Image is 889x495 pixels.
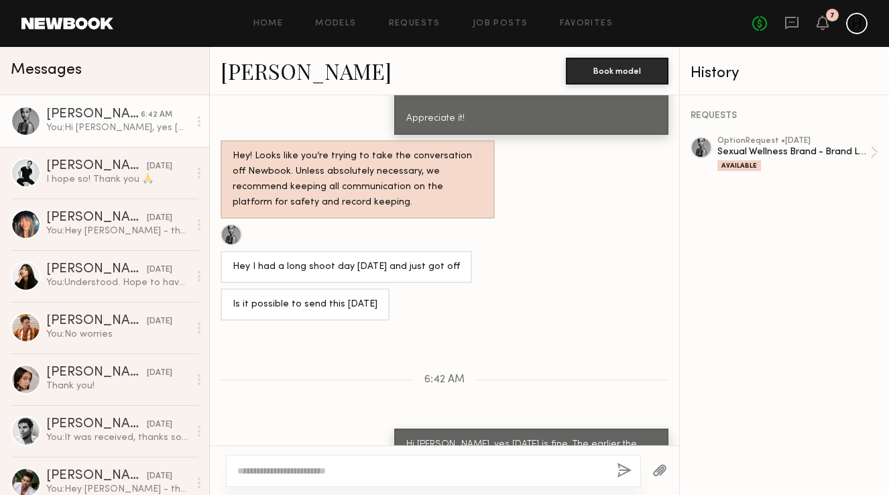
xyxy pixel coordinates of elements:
[717,160,761,171] div: Available
[147,419,172,431] div: [DATE]
[147,315,172,328] div: [DATE]
[147,470,172,483] div: [DATE]
[46,418,147,431] div: [PERSON_NAME]
[473,19,528,28] a: Job Posts
[221,56,392,85] a: [PERSON_NAME]
[46,431,189,444] div: You: It was received, thanks so much!
[424,374,465,386] span: 6:42 AM
[717,137,870,146] div: option Request • [DATE]
[147,367,172,380] div: [DATE]
[141,109,172,121] div: 6:42 AM
[46,276,189,289] div: You: Understood. Hope to have your interest for the next one!
[147,264,172,276] div: [DATE]
[46,173,189,186] div: I hope so! Thank you 🙏
[233,297,377,313] div: Is it possible to send this [DATE]
[566,64,668,76] a: Book model
[46,211,147,225] div: [PERSON_NAME]
[315,19,356,28] a: Models
[691,111,878,121] div: REQUESTS
[46,108,141,121] div: [PERSON_NAME]
[566,58,668,85] button: Book model
[233,149,483,211] div: Hey! Looks like you’re trying to take the conversation off Newbook. Unless absolutely necessary, ...
[560,19,613,28] a: Favorites
[233,260,460,275] div: Hey I had a long shoot day [DATE] and just got off
[46,380,189,392] div: Thank you!
[46,225,189,237] div: You: Hey [PERSON_NAME] - thank you for letting us know you're available for the shoot on the 26th...
[46,470,147,483] div: [PERSON_NAME]
[46,366,147,380] div: [PERSON_NAME]
[717,137,878,171] a: optionRequest •[DATE]Sexual Wellness Brand - Brand Launch ShootAvailable
[46,160,147,173] div: [PERSON_NAME]
[830,12,835,19] div: 7
[717,146,870,158] div: Sexual Wellness Brand - Brand Launch Shoot
[389,19,440,28] a: Requests
[406,437,656,468] div: Hi [PERSON_NAME], yes [DATE] is fine. The earlier the better would be helpful. Appreciate it!
[46,121,189,134] div: You: Hi [PERSON_NAME], yes [DATE] is fine. The earlier the better would be helpful. Appreciate it!
[11,62,82,78] span: Messages
[46,315,147,328] div: [PERSON_NAME]
[147,212,172,225] div: [DATE]
[46,263,147,276] div: [PERSON_NAME]
[46,328,189,341] div: You: No worries
[253,19,284,28] a: Home
[147,160,172,173] div: [DATE]
[691,66,878,81] div: History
